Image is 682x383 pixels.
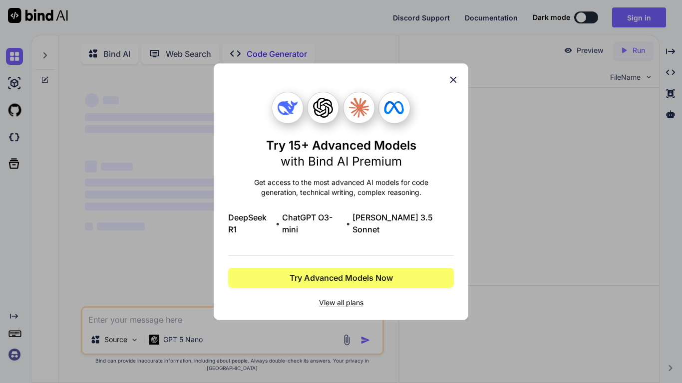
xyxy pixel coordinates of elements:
[276,217,280,229] span: •
[278,98,298,118] img: Deepseek
[346,217,350,229] span: •
[228,211,274,235] span: DeepSeek R1
[290,272,393,284] span: Try Advanced Models Now
[352,211,454,235] span: [PERSON_NAME] 3.5 Sonnet
[266,138,416,170] h1: Try 15+ Advanced Models
[228,178,454,197] p: Get access to the most advanced AI models for code generation, technical writing, complex reasoning.
[228,268,454,288] button: Try Advanced Models Now
[228,298,454,308] span: View all plans
[281,154,402,169] span: with Bind AI Premium
[282,211,344,235] span: ChatGPT O3-mini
